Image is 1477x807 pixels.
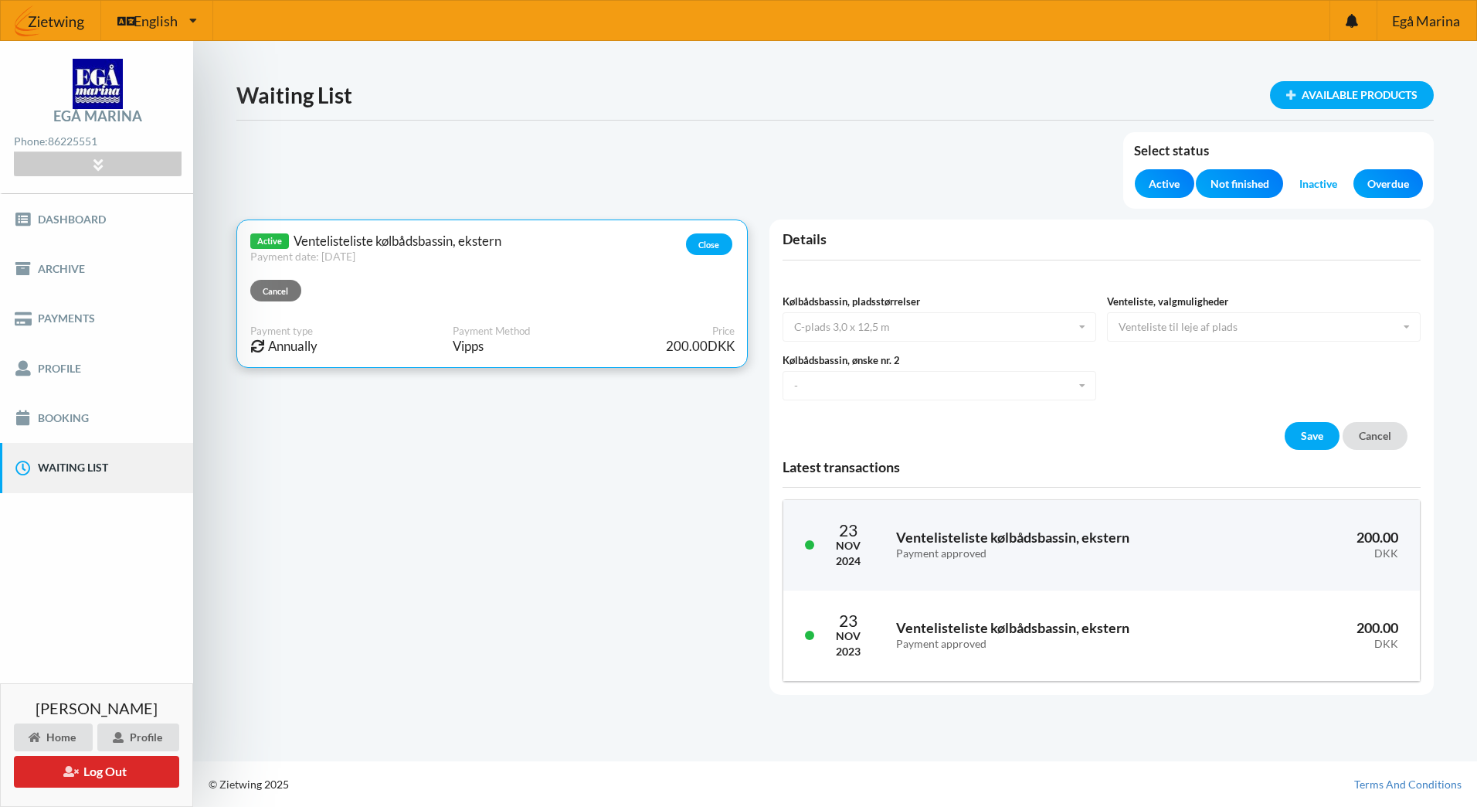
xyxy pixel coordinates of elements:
div: 2024 [836,553,861,569]
div: Latest transactions [783,458,1421,476]
div: Home [14,724,93,751]
div: Active [250,233,289,249]
span: Inactive [1299,176,1337,192]
a: Terms And Conditions [1354,777,1462,792]
div: Nov [836,538,861,553]
div: Payment approved [896,638,1232,651]
label: Kølbådsbassin, pladsstørrelser [783,294,1096,309]
div: Payment approved [896,547,1232,560]
span: Annually [250,339,317,354]
div: Egå Marina [53,109,142,123]
div: 2023 [836,644,861,659]
span: Payment type [250,323,313,339]
div: Available Products [1270,81,1434,109]
button: Cancel [1343,422,1407,450]
img: logo [73,59,123,109]
span: English [134,14,178,28]
span: Ventelisteliste kølbådsbassin, ekstern [294,233,566,249]
button: Close [686,233,732,255]
div: Nov [836,628,861,644]
div: 23 [836,612,861,628]
label: Venteliste, valgmuligheder [1107,294,1421,309]
span: Payment Method [453,323,531,339]
div: DKK [1254,547,1398,560]
h3: Ventelisteliste kølbådsbassin, ekstern [896,619,1232,650]
span: Vipps [453,339,484,354]
span: [PERSON_NAME] [36,700,158,716]
button: Log Out [14,756,179,788]
span: 200.00 [1356,529,1398,546]
h1: Waiting List [236,81,1434,109]
strong: 86225551 [48,134,97,148]
span: Not finished [1210,176,1269,192]
span: 200.00DKK [666,323,735,354]
span: Price [712,323,735,339]
label: Kølbådsbassin, ønske nr. 2 [783,352,1096,368]
div: Phone: [14,131,181,152]
span: Ventelisteliste kølbådsbassin, ekstern [250,233,613,249]
div: Profile [97,724,179,751]
span: 200.00 [1356,619,1398,636]
button: Cancel [250,280,301,301]
div: 23 [836,522,861,538]
span: Payment date: [DATE] [250,250,355,263]
button: Save [1285,422,1339,450]
span: Overdue [1367,176,1409,192]
div: Details [783,230,1421,248]
div: Select status [1134,143,1423,169]
div: DKK [1254,638,1398,651]
h3: Ventelisteliste kølbådsbassin, ekstern [896,529,1232,560]
span: Egå Marina [1392,14,1460,28]
span: Active [1149,176,1180,192]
